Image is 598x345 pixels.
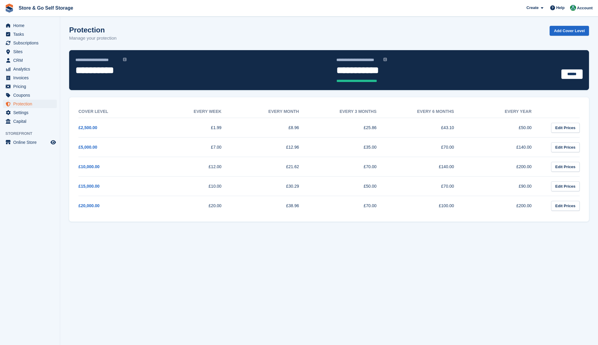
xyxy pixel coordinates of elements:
td: £1.99 [156,118,234,138]
span: Coupons [13,91,49,99]
a: £15,000.00 [78,184,100,189]
td: £70.00 [311,196,388,216]
a: menu [3,91,57,99]
td: £90.00 [466,177,544,196]
a: menu [3,65,57,73]
a: Add Cover Level [550,26,589,36]
a: Edit Prices [551,201,580,211]
td: £70.00 [388,177,466,196]
a: menu [3,100,57,108]
td: £100.00 [388,196,466,216]
a: menu [3,138,57,147]
a: menu [3,74,57,82]
td: £21.62 [234,157,311,177]
td: £140.00 [466,138,544,157]
td: £30.29 [234,177,311,196]
h1: Protection [69,26,117,34]
img: stora-icon-8386f47178a22dfd0bd8f6a31ec36ba5ce8667c1dd55bd0f319d3a0aa187defe.svg [5,4,14,13]
td: £10.00 [156,177,234,196]
a: £2,500.00 [78,125,97,130]
td: £50.00 [466,118,544,138]
a: Store & Go Self Storage [16,3,75,13]
span: Tasks [13,30,49,38]
span: Storefront [5,131,60,137]
a: Edit Prices [551,162,580,172]
td: £8.96 [234,118,311,138]
a: Edit Prices [551,142,580,152]
a: £10,000.00 [78,164,100,169]
th: Cover Level [78,105,156,118]
a: £5,000.00 [78,145,97,150]
td: £200.00 [466,157,544,177]
td: £25.86 [311,118,388,138]
span: Online Store [13,138,49,147]
span: CRM [13,56,49,65]
th: Every 3 months [311,105,388,118]
td: £12.00 [156,157,234,177]
td: £43.10 [388,118,466,138]
a: menu [3,21,57,30]
td: £50.00 [311,177,388,196]
a: menu [3,117,57,126]
span: Create [526,5,538,11]
td: £7.00 [156,138,234,157]
a: menu [3,47,57,56]
a: menu [3,108,57,117]
td: £38.96 [234,196,311,216]
td: £70.00 [388,138,466,157]
span: Settings [13,108,49,117]
th: Every week [156,105,234,118]
span: Account [577,5,593,11]
img: icon-info-grey-7440780725fd019a000dd9b08b2336e03edf1995a4989e88bcd33f0948082b44.svg [383,58,387,61]
span: Pricing [13,82,49,91]
a: £20,000.00 [78,203,100,208]
span: Capital [13,117,49,126]
span: Sites [13,47,49,56]
a: Edit Prices [551,123,580,133]
td: £70.00 [311,157,388,177]
a: Preview store [50,139,57,146]
a: Edit Prices [551,181,580,191]
span: Protection [13,100,49,108]
a: menu [3,30,57,38]
p: Manage your protection [69,35,117,42]
span: Analytics [13,65,49,73]
td: £140.00 [388,157,466,177]
th: Every 6 months [388,105,466,118]
a: menu [3,56,57,65]
a: menu [3,39,57,47]
td: £35.00 [311,138,388,157]
td: £12.96 [234,138,311,157]
span: Home [13,21,49,30]
th: Every month [234,105,311,118]
img: Adeel Hussain [570,5,576,11]
span: Help [556,5,565,11]
img: icon-info-grey-7440780725fd019a000dd9b08b2336e03edf1995a4989e88bcd33f0948082b44.svg [123,58,127,61]
span: Subscriptions [13,39,49,47]
td: £20.00 [156,196,234,216]
th: Every year [466,105,544,118]
span: Invoices [13,74,49,82]
td: £200.00 [466,196,544,216]
a: menu [3,82,57,91]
